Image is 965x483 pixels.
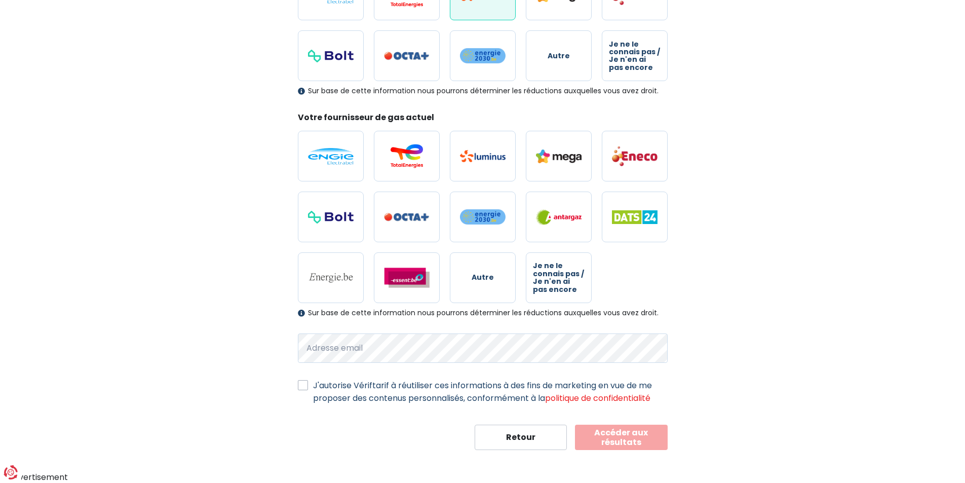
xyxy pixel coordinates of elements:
[472,274,494,281] span: Autre
[612,145,658,167] img: Eneco
[308,272,354,283] img: Energie.be
[313,379,668,404] label: J'autorise Vériftarif à réutiliser ces informations à des fins de marketing en vue de me proposer...
[460,150,506,162] img: Luminus
[460,48,506,64] img: Energie2030
[384,52,430,60] img: Octa+
[298,87,668,95] div: Sur base de cette information nous pourrons déterminer les réductions auxquelles vous avez droit.
[575,425,668,450] button: Accéder aux résultats
[384,268,430,288] img: Essent
[548,52,570,60] span: Autre
[536,150,582,163] img: Mega
[384,213,430,221] img: Octa+
[298,112,668,127] legend: Votre fournisseur de gas actuel
[533,262,585,293] span: Je ne le connais pas / Je n'en ai pas encore
[475,425,567,450] button: Retour
[545,392,650,404] a: politique de confidentialité
[460,209,506,225] img: Energie2030
[298,309,668,317] div: Sur base de cette information nous pourrons déterminer les réductions auxquelles vous avez droit.
[612,210,658,224] img: Dats 24
[308,211,354,224] img: Bolt
[308,50,354,62] img: Bolt
[384,144,430,168] img: Total Energies / Lampiris
[609,41,661,72] span: Je ne le connais pas / Je n'en ai pas encore
[536,209,582,225] img: Antargaz
[308,148,354,165] img: Engie / Electrabel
